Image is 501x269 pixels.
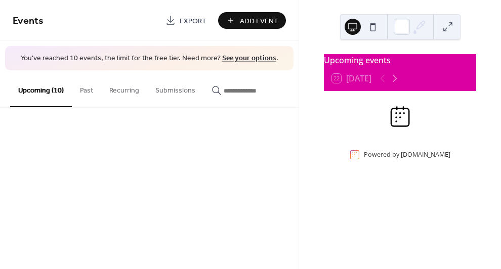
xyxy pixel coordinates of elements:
div: Upcoming events [324,54,476,66]
div: Powered by [364,150,450,159]
a: See your options [222,52,276,65]
a: Export [158,12,214,29]
button: Upcoming (10) [10,70,72,107]
span: Export [180,16,206,26]
button: Recurring [101,70,147,106]
span: You've reached 10 events, the limit for the free tier. Need more? . [15,54,283,64]
a: [DOMAIN_NAME] [401,150,450,159]
button: Submissions [147,70,203,106]
span: Events [13,11,44,31]
button: Past [72,70,101,106]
